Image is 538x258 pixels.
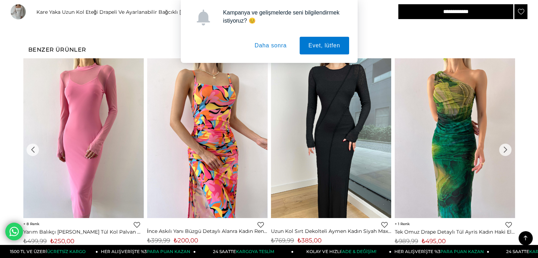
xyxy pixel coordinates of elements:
span: ₺769,99 [271,237,294,244]
a: Yarım Balıkçı [PERSON_NAME] Tül Kol Palvan Kadın Pembe Midi Elbise 23Y000004 [23,229,144,235]
span: PARA PUAN KAZAN [440,249,484,254]
span: ₺200,00 [174,237,198,244]
span: ₺385,00 [297,237,322,244]
span: ÜCRETSİZ KARGO [47,249,86,254]
a: 24 SAATTEKARGOYA TESLİM [196,245,294,258]
span: 1 [395,222,410,226]
button: Daha sonra [246,37,296,54]
a: Favorilere Ekle [505,222,511,228]
a: HER ALIŞVERİŞTE %3PARA PUAN KAZAN [392,245,490,258]
img: Tek Omuz Drape Detaylı Tül Ayris Kadın Haki Elbise 23Y000569 [395,58,515,218]
a: Favorilere Ekle [381,222,388,228]
img: notification icon [195,10,211,25]
a: 1500 TL VE ÜZERİÜCRETSİZ KARGO [0,245,98,258]
a: KOLAY VE HIZLIİADE & DEĞİŞİM! [294,245,392,258]
span: ₺250,00 [50,238,74,245]
a: İnce Askılı Yanı Büzgü Detaylı Alanra Kadın Renkli Elbise 23Y000503 [147,228,267,234]
a: Tek Omuz Drape Detaylı Tül Ayris Kadın Haki Elbise 23Y000569 [395,229,515,235]
div: Kampanya ve gelişmelerde seni bilgilendirmek istiyoruz? 😊 [218,8,349,25]
img: İnce Askılı Yanı Büzgü Detaylı Alanra Kadın Renkli Elbise 23Y000503 [147,58,267,218]
span: ₺495,00 [422,238,446,245]
img: Uzun Kol Sırt Dekolteli Aymen Kadın Siyah Maxi Elbise 24Y044 [271,58,391,218]
img: Yarım Balıkçı Yaka Uzun Tül Kol Palvan Kadın Pembe Midi Elbise 23Y000004 [23,58,144,218]
span: ₺989,99 [395,238,418,245]
span: ₺399,99 [147,237,170,244]
span: İADE & DEĞİŞİM! [341,249,376,254]
a: HER ALIŞVERİŞTE %3PARA PUAN KAZAN [98,245,196,258]
a: Uzun Kol Sırt Dekolteli Aymen Kadın Siyah Maxi Elbise 24Y044 [271,228,391,234]
span: KARGOYA TESLİM [236,249,274,254]
span: 8 [23,222,39,226]
button: Evet, lütfen [300,37,349,54]
a: Favorilere Ekle [134,222,140,228]
span: PARA PUAN KAZAN [147,249,190,254]
a: Favorilere Ekle [258,222,264,228]
span: ₺499,99 [23,238,47,245]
